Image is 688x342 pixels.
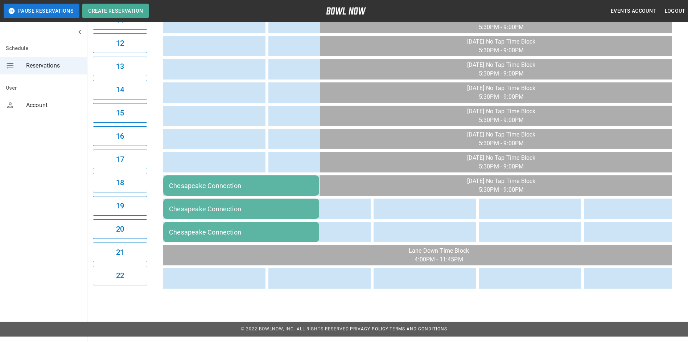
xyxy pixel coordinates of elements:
h6: 15 [116,107,124,119]
button: 15 [93,103,147,123]
h6: 19 [116,200,124,212]
a: Privacy Policy [350,326,388,331]
span: Reservations [26,61,81,70]
img: logo [326,7,366,15]
h6: 12 [116,37,124,49]
button: 17 [93,150,147,169]
button: 20 [93,219,147,239]
button: Events Account [608,4,659,18]
button: 18 [93,173,147,192]
h6: 16 [116,130,124,142]
h6: 14 [116,84,124,95]
button: 19 [93,196,147,216]
button: 14 [93,80,147,99]
a: Terms and Conditions [390,326,447,331]
h6: 13 [116,61,124,72]
h6: 17 [116,154,124,165]
button: Create Reservation [82,4,149,18]
button: 16 [93,126,147,146]
button: Logout [662,4,688,18]
div: Chesapeake Connection [169,228,313,236]
button: 12 [93,33,147,53]
button: 13 [93,57,147,76]
h6: 18 [116,177,124,188]
button: 22 [93,266,147,285]
span: Account [26,101,81,110]
div: Chesapeake Connection [169,182,313,190]
h6: 20 [116,223,124,235]
div: Chesapeake Connection [169,205,313,213]
button: Pause Reservations [4,4,79,18]
h6: 22 [116,270,124,281]
h6: 21 [116,247,124,258]
button: 21 [93,243,147,262]
span: © 2022 BowlNow, Inc. All Rights Reserved. [241,326,350,331]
